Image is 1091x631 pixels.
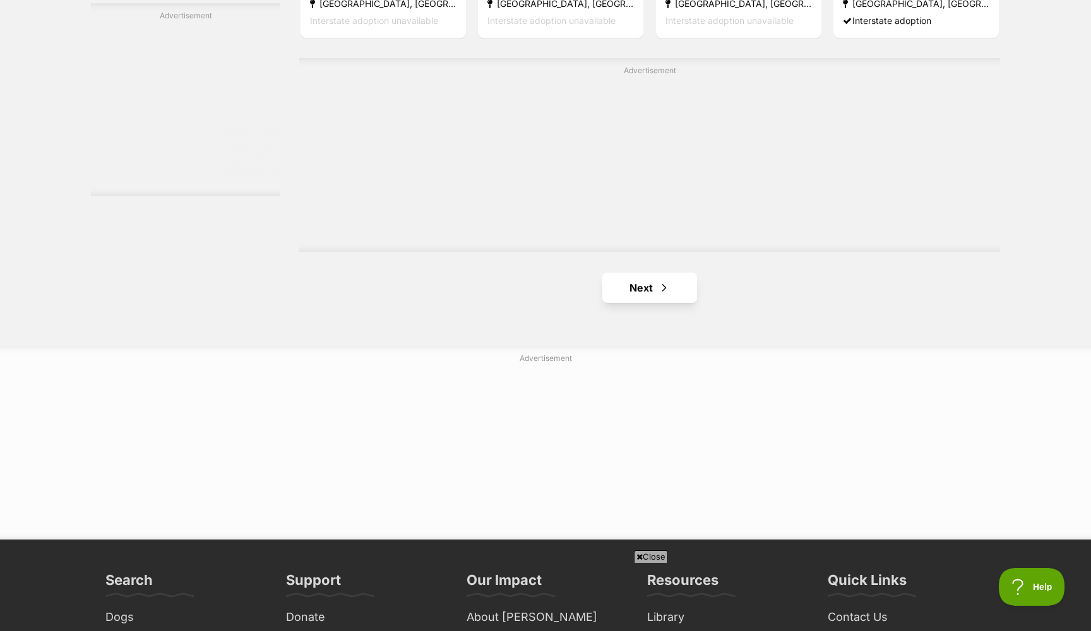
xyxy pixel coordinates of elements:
[828,571,907,596] h3: Quick Links
[999,568,1066,606] iframe: Help Scout Beacon - Open
[299,273,1000,303] nav: Pagination
[487,15,616,25] span: Interstate adoption unavailable
[843,11,989,28] div: Interstate adoption
[823,608,991,627] a: Contact Us
[665,15,794,25] span: Interstate adoption unavailable
[91,27,280,184] iframe: Advertisement
[299,58,1000,252] div: Advertisement
[105,571,153,596] h3: Search
[239,369,852,527] iframe: Advertisement
[91,3,280,197] div: Advertisement
[310,15,438,25] span: Interstate adoption unavailable
[634,550,668,563] span: Close
[100,608,268,627] a: Dogs
[602,273,697,303] a: Next page
[239,568,852,625] iframe: Advertisement
[343,81,956,239] iframe: Advertisement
